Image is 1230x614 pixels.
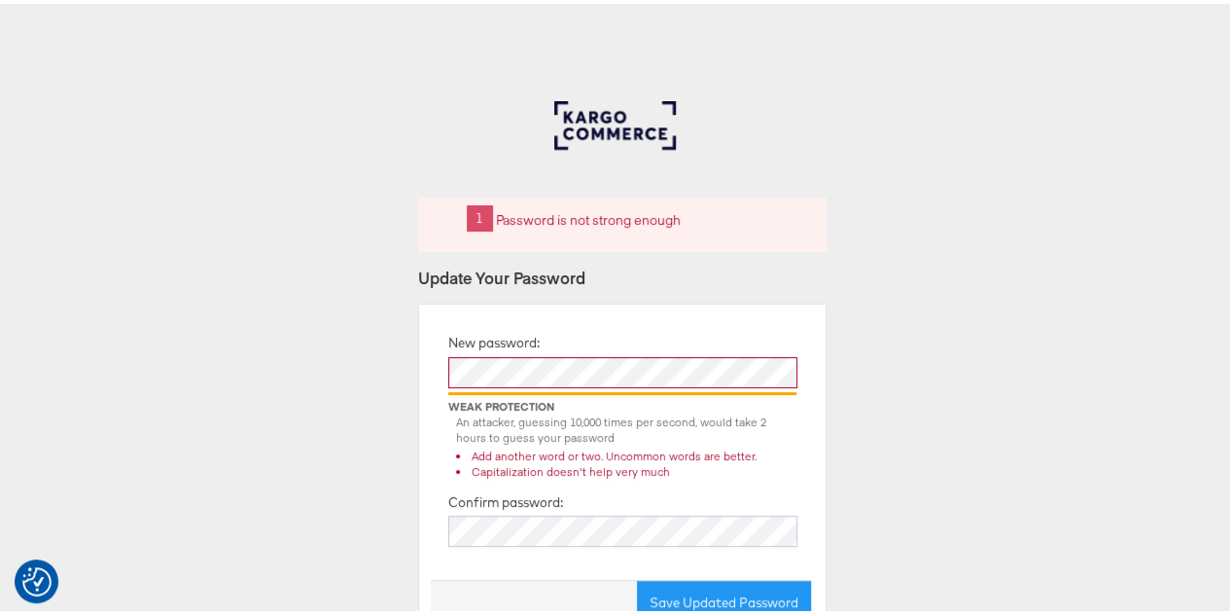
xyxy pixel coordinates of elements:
[448,395,796,411] div: Weak Protection
[456,445,796,460] li: Add another word or two. Uncommon words are better.
[22,563,52,593] button: Consent Preferences
[418,263,826,285] div: Update Your Password
[456,411,796,445] div: An attacker, guessing 10,000 times per second, would take 2 hours to guess your password
[22,563,52,593] img: Revisit consent button
[456,460,796,476] li: Capitalization doesn't help very much
[448,330,540,348] label: New password:
[448,489,563,508] label: Confirm password:
[492,203,817,230] li: Password is not strong enough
